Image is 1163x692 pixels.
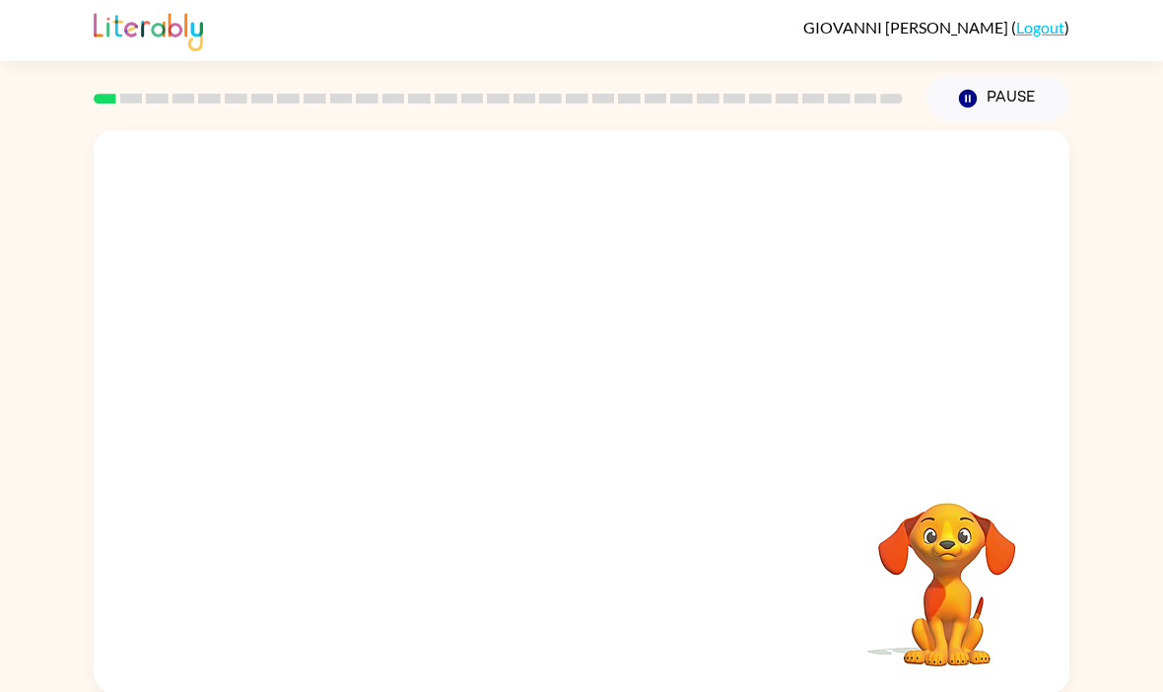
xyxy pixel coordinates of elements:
div: ( ) [803,18,1069,36]
video: Your browser must support playing .mp4 files to use Literably. Please try using another browser. [849,472,1046,669]
button: Pause [926,76,1069,121]
span: GIOVANNI [PERSON_NAME] [803,18,1011,36]
img: Literably [94,8,203,51]
a: Logout [1016,18,1064,36]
